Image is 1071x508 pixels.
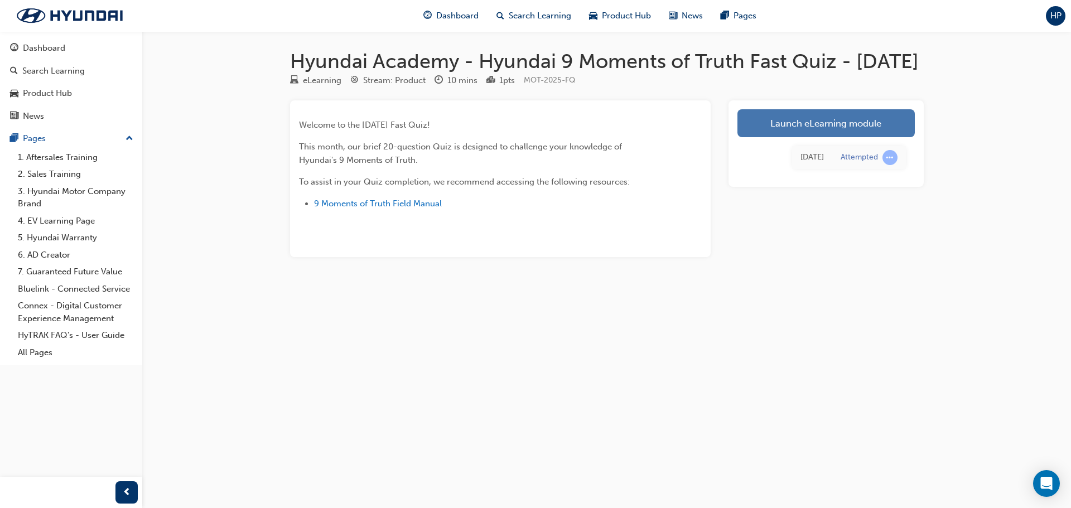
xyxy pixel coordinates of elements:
a: car-iconProduct Hub [580,4,660,27]
span: guage-icon [10,43,18,54]
button: HP [1046,6,1065,26]
span: pages-icon [721,9,729,23]
span: target-icon [350,76,359,86]
div: 10 mins [447,74,477,87]
div: Open Intercom Messenger [1033,470,1060,497]
span: This month, our brief 20-question Quiz is designed to challenge your knowledge of Hyundai's 9 Mom... [299,142,624,165]
div: Points [486,74,515,88]
span: guage-icon [423,9,432,23]
a: news-iconNews [660,4,712,27]
span: learningResourceType_ELEARNING-icon [290,76,298,86]
a: Launch eLearning module [737,109,915,137]
a: 5. Hyundai Warranty [13,229,138,246]
span: news-icon [669,9,677,23]
a: 1. Aftersales Training [13,149,138,166]
span: up-icon [126,132,133,146]
span: Dashboard [436,9,479,22]
a: 3. Hyundai Motor Company Brand [13,183,138,212]
a: HyTRAK FAQ's - User Guide [13,327,138,344]
span: search-icon [496,9,504,23]
span: clock-icon [435,76,443,86]
a: All Pages [13,344,138,361]
span: news-icon [10,112,18,122]
span: car-icon [10,89,18,99]
button: Pages [4,128,138,149]
span: prev-icon [123,486,131,500]
a: search-iconSearch Learning [488,4,580,27]
span: learningRecordVerb_ATTEMPT-icon [882,150,898,165]
span: Pages [734,9,756,22]
a: 4. EV Learning Page [13,212,138,230]
a: 9 Moments of Truth Field Manual [314,199,442,209]
span: podium-icon [486,76,495,86]
div: Stream: Product [363,74,426,87]
span: car-icon [589,9,597,23]
div: News [23,110,44,123]
h1: Hyundai Academy - Hyundai 9 Moments of Truth Fast Quiz - [DATE] [290,49,924,74]
span: Product Hub [602,9,651,22]
a: Bluelink - Connected Service [13,280,138,298]
span: pages-icon [10,134,18,144]
a: Dashboard [4,38,138,59]
a: Connex - Digital Customer Experience Management [13,297,138,327]
div: Tue Aug 12 2025 08:32:42 GMT+1000 (Australian Eastern Standard Time) [800,151,824,164]
div: eLearning [303,74,341,87]
a: guage-iconDashboard [414,4,488,27]
div: Pages [23,132,46,145]
span: search-icon [10,66,18,76]
div: Product Hub [23,87,72,100]
div: Duration [435,74,477,88]
div: Search Learning [22,65,85,78]
div: Type [290,74,341,88]
a: 2. Sales Training [13,166,138,183]
span: Welcome to the [DATE] Fast Quiz! [299,120,430,130]
span: Search Learning [509,9,571,22]
a: News [4,106,138,127]
span: News [682,9,703,22]
a: Product Hub [4,83,138,104]
img: Trak [6,4,134,27]
div: Attempted [841,152,878,163]
span: Learning resource code [524,75,575,85]
a: pages-iconPages [712,4,765,27]
button: DashboardSearch LearningProduct HubNews [4,36,138,128]
span: HP [1050,9,1062,22]
a: 6. AD Creator [13,246,138,264]
a: Search Learning [4,61,138,81]
span: To assist in your Quiz completion, we recommend accessing the following resources: [299,177,630,187]
div: Stream [350,74,426,88]
div: 1 pts [499,74,515,87]
div: Dashboard [23,42,65,55]
a: 7. Guaranteed Future Value [13,263,138,280]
